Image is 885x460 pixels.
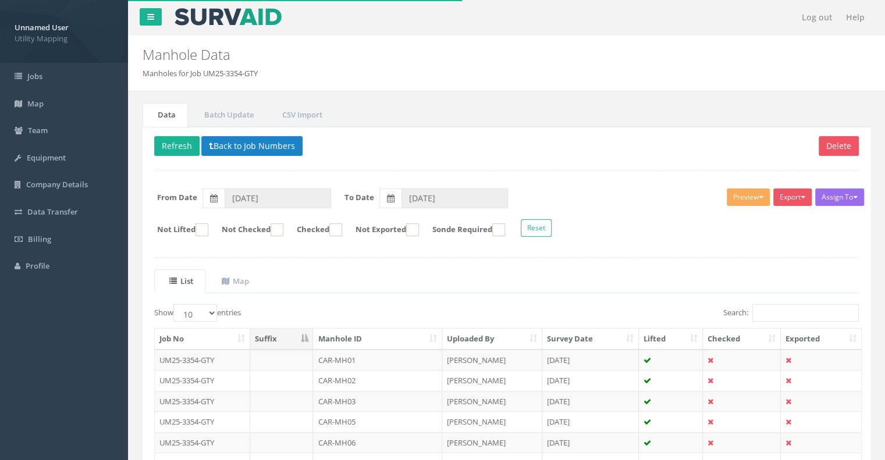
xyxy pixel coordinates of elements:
[815,188,864,206] button: Assign To
[639,329,703,350] th: Lifted: activate to sort column ascending
[442,329,542,350] th: Uploaded By: activate to sort column ascending
[250,329,314,350] th: Suffix: activate to sort column descending
[27,71,42,81] span: Jobs
[442,432,542,453] td: [PERSON_NAME]
[727,188,770,206] button: Preview
[267,103,335,127] a: CSV Import
[542,432,639,453] td: [DATE]
[173,304,217,322] select: Showentries
[542,370,639,391] td: [DATE]
[781,329,861,350] th: Exported: activate to sort column ascending
[155,411,250,432] td: UM25-3354-GTY
[442,350,542,370] td: [PERSON_NAME]
[155,432,250,453] td: UM25-3354-GTY
[703,329,781,350] th: Checked: activate to sort column ascending
[26,179,88,190] span: Company Details
[15,19,113,44] a: Unnamed User Utility Mapping
[155,391,250,412] td: UM25-3354-GTY
[225,188,331,208] input: From Date
[28,234,51,244] span: Billing
[157,192,197,203] label: From Date
[26,261,49,271] span: Profile
[143,47,747,62] h2: Manhole Data
[155,329,250,350] th: Job No: activate to sort column ascending
[143,103,188,127] a: Data
[155,350,250,370] td: UM25-3354-GTY
[285,223,342,236] label: Checked
[313,329,442,350] th: Manhole ID: activate to sort column ascending
[752,304,859,322] input: Search:
[189,103,266,127] a: Batch Update
[145,223,208,236] label: Not Lifted
[401,188,508,208] input: To Date
[154,269,205,293] a: List
[207,269,261,293] a: Map
[442,370,542,391] td: [PERSON_NAME]
[27,98,44,109] span: Map
[819,136,859,156] button: Delete
[313,432,442,453] td: CAR-MH06
[155,370,250,391] td: UM25-3354-GTY
[313,370,442,391] td: CAR-MH02
[169,276,193,286] uib-tab-heading: List
[723,304,859,322] label: Search:
[27,152,66,163] span: Equipment
[15,33,113,44] span: Utility Mapping
[313,391,442,412] td: CAR-MH03
[421,223,505,236] label: Sonde Required
[154,136,200,156] button: Refresh
[222,276,249,286] uib-tab-heading: Map
[313,411,442,432] td: CAR-MH05
[521,219,552,237] button: Reset
[210,223,283,236] label: Not Checked
[542,391,639,412] td: [DATE]
[442,411,542,432] td: [PERSON_NAME]
[27,206,78,217] span: Data Transfer
[313,350,442,370] td: CAR-MH01
[344,192,374,203] label: To Date
[201,136,303,156] button: Back to Job Numbers
[344,223,419,236] label: Not Exported
[15,22,69,33] strong: Unnamed User
[442,391,542,412] td: [PERSON_NAME]
[542,350,639,370] td: [DATE]
[143,68,258,79] li: Manholes for Job UM25-3354-GTY
[773,188,812,206] button: Export
[542,411,639,432] td: [DATE]
[28,125,48,135] span: Team
[542,329,639,350] th: Survey Date: activate to sort column ascending
[154,304,241,322] label: Show entries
